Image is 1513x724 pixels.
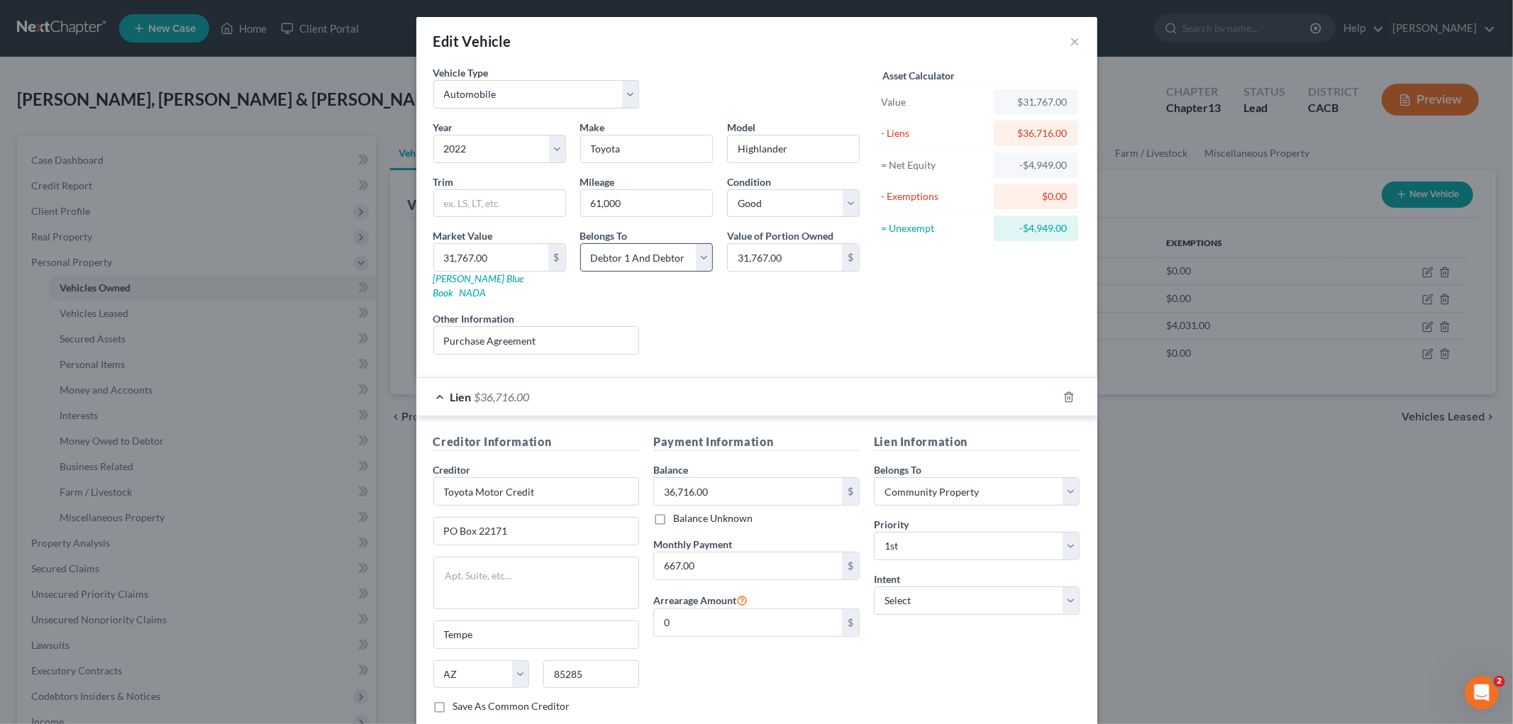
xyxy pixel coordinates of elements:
[881,158,988,172] div: = Net Equity
[433,120,453,135] label: Year
[842,478,859,505] div: $
[581,190,712,217] input: --
[842,552,859,579] div: $
[1494,676,1505,687] span: 2
[874,433,1080,451] h5: Lien Information
[874,464,921,476] span: Belongs To
[881,189,988,204] div: - Exemptions
[653,537,732,552] label: Monthly Payment
[1005,126,1067,140] div: $36,716.00
[434,518,639,545] input: Enter address...
[433,433,640,451] h5: Creditor Information
[728,244,842,271] input: 0.00
[673,511,753,525] label: Balance Unknown
[653,433,860,451] h5: Payment Information
[1465,676,1499,710] iframe: Intercom live chat
[433,31,511,51] div: Edit Vehicle
[450,390,472,403] span: Lien
[433,464,471,476] span: Creditor
[881,221,988,235] div: = Unexempt
[434,244,548,271] input: 0.00
[874,572,900,586] label: Intent
[433,272,524,299] a: [PERSON_NAME] Blue Book
[581,135,712,162] input: ex. Nissan
[580,174,615,189] label: Mileage
[882,68,955,83] label: Asset Calculator
[580,121,605,133] span: Make
[727,228,833,243] label: Value of Portion Owned
[881,126,988,140] div: - Liens
[874,518,909,530] span: Priority
[460,286,487,299] a: NADA
[654,609,842,636] input: 0.00
[1005,221,1067,235] div: -$4,949.00
[434,190,565,217] input: ex. LS, LT, etc
[433,228,493,243] label: Market Value
[1005,95,1067,109] div: $31,767.00
[654,552,842,579] input: 0.00
[548,244,565,271] div: $
[433,311,515,326] label: Other Information
[653,591,748,608] label: Arrearage Amount
[653,462,688,477] label: Balance
[1005,189,1067,204] div: $0.00
[881,95,988,109] div: Value
[727,174,771,189] label: Condition
[433,174,454,189] label: Trim
[1070,33,1080,50] button: ×
[434,327,639,354] input: (optional)
[434,621,639,648] input: Enter city...
[475,390,530,403] span: $36,716.00
[543,660,639,689] input: Enter zip...
[433,65,489,80] label: Vehicle Type
[654,478,842,505] input: 0.00
[727,120,755,135] label: Model
[453,699,570,713] label: Save As Common Creditor
[1005,158,1067,172] div: -$4,949.00
[842,244,859,271] div: $
[728,135,859,162] input: ex. Altima
[842,609,859,636] div: $
[433,477,640,506] input: Search creditor by name...
[580,230,628,242] span: Belongs To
